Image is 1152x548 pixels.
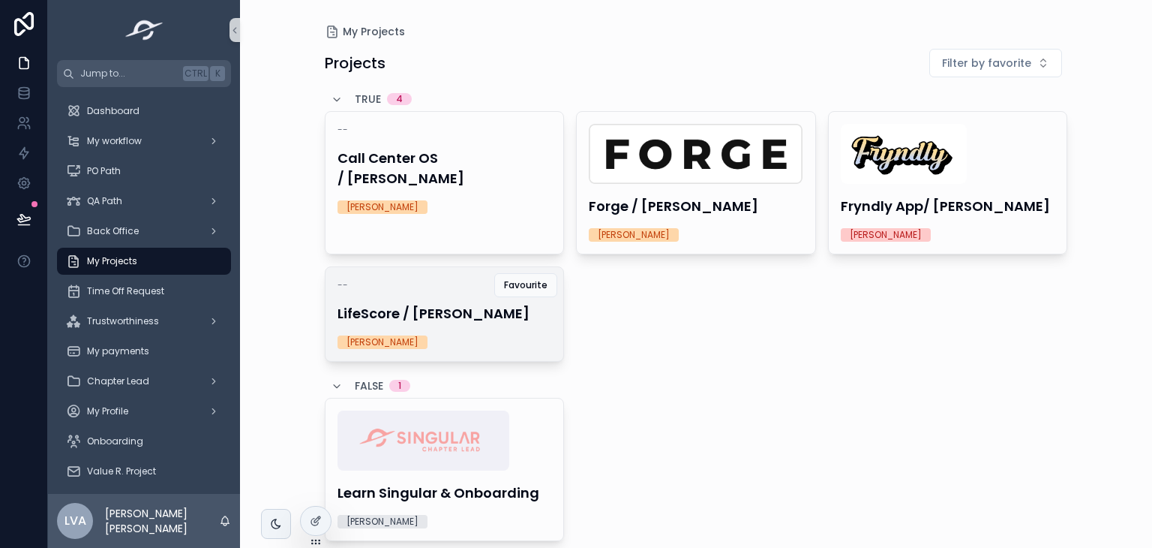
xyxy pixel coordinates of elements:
[87,435,143,447] span: Onboarding
[337,483,552,503] h4: Learn Singular & Onboarding
[337,148,552,188] h4: Call Center OS / [PERSON_NAME]
[325,398,565,541] a: Singular-Chapter-Lead.pngLearn Singular & Onboarding[PERSON_NAME]
[337,279,348,291] span: --
[337,411,510,471] img: Singular-Chapter-Lead.png
[87,225,139,237] span: Back Office
[57,188,231,215] a: QA Path
[87,105,139,117] span: Dashboard
[87,405,128,417] span: My Profile
[87,375,149,387] span: Chapter Lead
[337,303,552,324] h4: LifeScore / [PERSON_NAME]
[325,111,565,254] a: --Call Center OS / [PERSON_NAME][PERSON_NAME]
[589,196,803,216] h4: Forge / [PERSON_NAME]
[80,68,177,80] span: Jump to...
[57,338,231,365] a: My payments
[576,111,816,254] a: Forge.pngForge / [PERSON_NAME][PERSON_NAME]
[850,228,922,242] div: [PERSON_NAME]
[57,98,231,125] a: Dashboard
[57,428,231,455] a: Onboarding
[57,248,231,275] a: My Projects
[57,278,231,305] a: Time Off Request
[337,124,348,136] span: --
[343,24,405,39] span: My Projects
[57,218,231,245] a: Back Office
[183,66,208,81] span: Ctrl
[325,24,405,39] a: My Projects
[57,308,231,335] a: Trustworthiness
[57,398,231,425] a: My Profile
[355,92,381,107] span: TRUE
[504,279,547,291] span: Favourite
[598,228,670,242] div: [PERSON_NAME]
[346,515,418,528] div: [PERSON_NAME]
[325,53,385,74] h1: Projects
[57,128,231,155] a: My workflow
[87,255,137,267] span: My Projects
[494,273,557,297] button: Favourite
[57,158,231,185] a: PO Path
[87,285,164,297] span: Time Off Request
[57,458,231,485] a: Value R. Project
[64,512,86,530] span: LVA
[828,111,1068,254] a: Captura-de-pantalla-2024-05-16-a-la(s)-15.25.47.pngFryndly App/ [PERSON_NAME][PERSON_NAME]
[87,345,149,357] span: My payments
[87,465,156,477] span: Value R. Project
[211,68,223,80] span: K
[346,200,418,214] div: [PERSON_NAME]
[87,315,159,327] span: Trustworthiness
[87,195,122,207] span: QA Path
[942,56,1031,71] span: Filter by favorite
[355,378,383,393] span: FALSE
[48,87,240,494] div: scrollable content
[57,60,231,87] button: Jump to...CtrlK
[57,368,231,395] a: Chapter Lead
[105,506,219,536] p: [PERSON_NAME] [PERSON_NAME]
[841,124,967,184] img: Captura-de-pantalla-2024-05-16-a-la(s)-15.25.47.png
[346,336,418,349] div: [PERSON_NAME]
[398,380,401,392] div: 1
[325,266,565,362] a: --LifeScore / [PERSON_NAME][PERSON_NAME]Favourite
[841,196,1055,216] h4: Fryndly App/ [PERSON_NAME]
[929,49,1062,77] button: Select Button
[121,18,168,42] img: App logo
[87,165,121,177] span: PO Path
[87,135,142,147] span: My workflow
[589,124,802,184] img: Forge.png
[396,93,403,105] div: 4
